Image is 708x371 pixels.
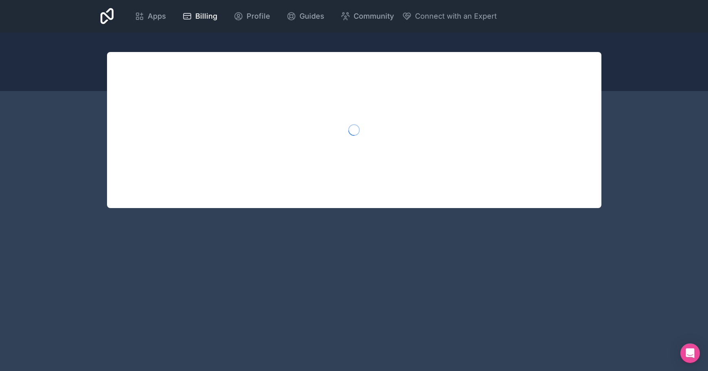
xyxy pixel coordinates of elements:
a: Profile [227,7,277,25]
button: Connect with an Expert [402,11,497,22]
a: Community [334,7,400,25]
span: Guides [299,11,324,22]
a: Billing [176,7,224,25]
div: Open Intercom Messenger [680,343,700,363]
a: Guides [280,7,331,25]
span: Community [354,11,394,22]
span: Connect with an Expert [415,11,497,22]
span: Billing [195,11,217,22]
span: Apps [148,11,166,22]
a: Apps [128,7,173,25]
span: Profile [247,11,270,22]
